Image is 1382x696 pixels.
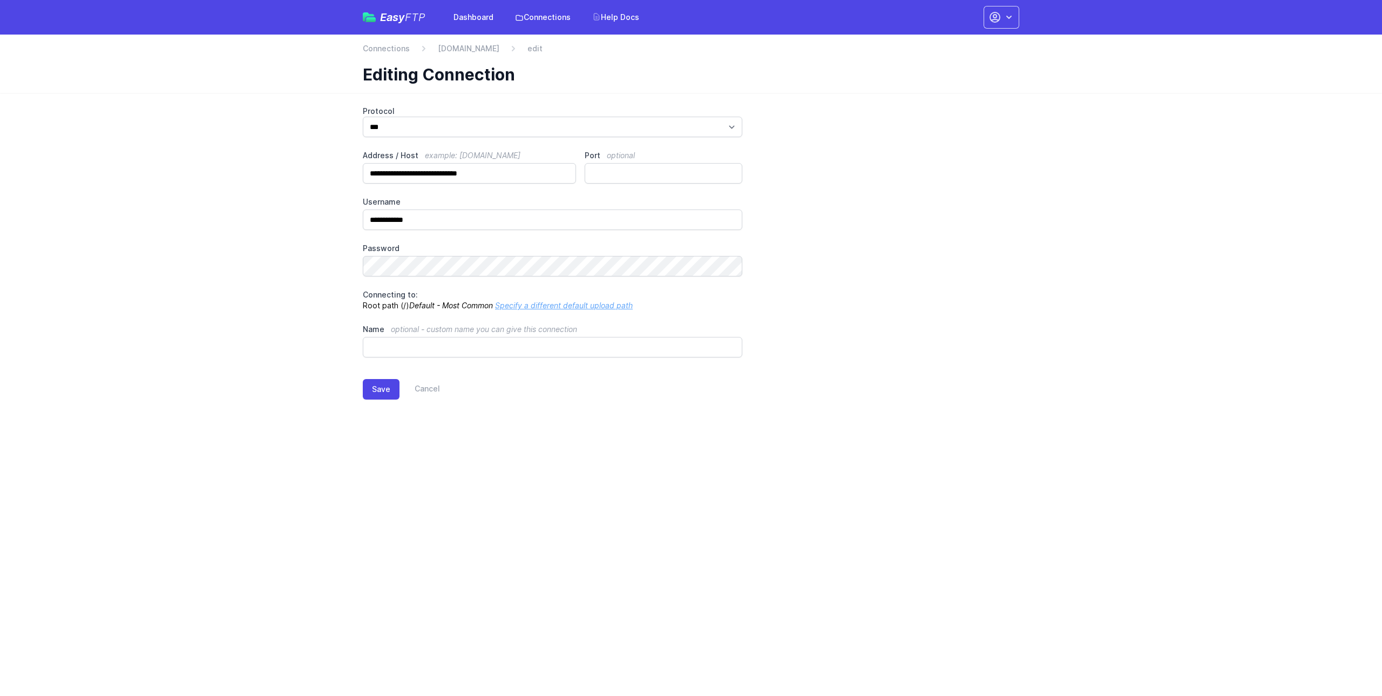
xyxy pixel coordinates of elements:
span: Connecting to: [363,290,418,299]
a: Cancel [399,379,440,400]
label: Protocol [363,106,742,117]
a: Connections [363,43,410,54]
span: FTP [405,11,425,24]
a: Dashboard [447,8,500,27]
a: EasyFTP [363,12,425,23]
a: Connections [509,8,577,27]
button: Save [363,379,399,400]
a: Help Docs [586,8,646,27]
span: optional [607,151,635,160]
span: Easy [380,12,425,23]
i: Default - Most Common [409,301,493,310]
nav: Breadcrumb [363,43,1019,60]
span: optional - custom name you can give this connection [391,325,577,334]
label: Name [363,324,742,335]
p: Root path (/) [363,289,742,311]
label: Address / Host [363,150,576,161]
h1: Editing Connection [363,65,1011,84]
a: Specify a different default upload path [495,301,633,310]
label: Port [585,150,742,161]
label: Password [363,243,742,254]
img: easyftp_logo.png [363,12,376,22]
label: Username [363,197,742,207]
span: edit [527,43,543,54]
span: example: [DOMAIN_NAME] [425,151,520,160]
a: [DOMAIN_NAME] [438,43,499,54]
